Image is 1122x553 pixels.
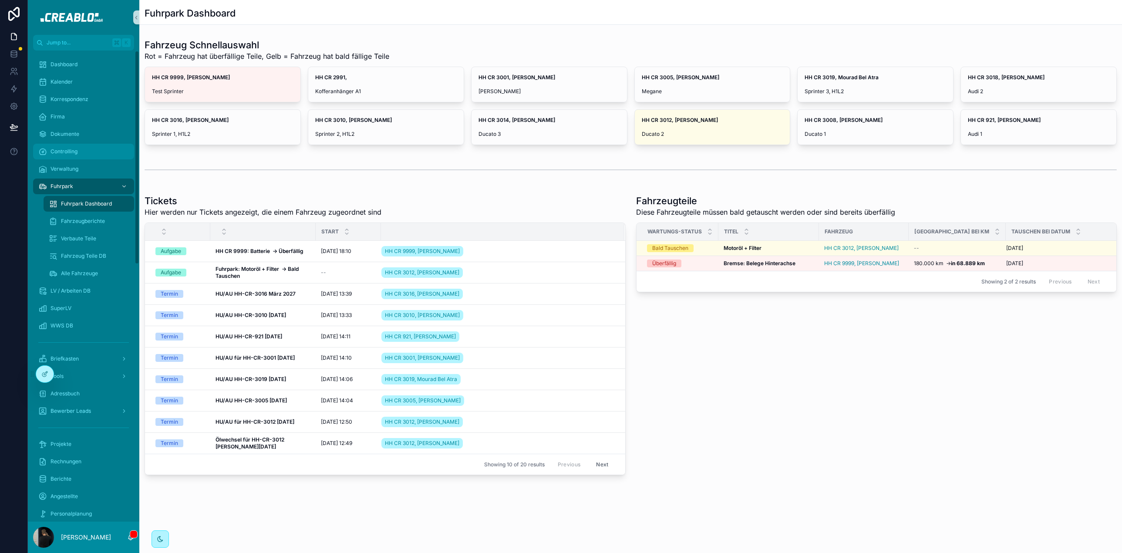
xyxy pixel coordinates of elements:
[914,245,1001,252] a: --
[321,397,353,404] span: [DATE] 14:04
[381,331,459,342] a: HH CR 921, [PERSON_NAME]
[805,131,946,138] span: Ducato 1
[724,260,814,267] a: Bremse: Belege Hinterachse
[381,310,463,320] a: HH CR 3010, [PERSON_NAME]
[155,333,205,341] a: Termin
[216,436,286,450] strong: Ölwechsel für HH-CR-3012 [PERSON_NAME][DATE]
[33,506,134,522] a: Personalplanung
[636,207,895,217] span: Diese Fahrzeugteile müssen bald getauscht werden oder sind bereits überfällig
[155,354,205,362] a: Termin
[51,131,79,138] span: Dokumente
[647,244,713,252] a: Bald Tauschen
[315,131,457,138] span: Sprinter 2, H1L2
[216,248,303,254] strong: HH CR 9999: Batterie → Überfällig
[216,333,282,340] strong: HU/AU HH-CR-921 [DATE]
[824,245,899,252] a: HH CR 3012, [PERSON_NAME]
[724,228,738,235] span: Titel
[145,67,301,102] a: HH CR 9999, [PERSON_NAME]Test Sprinter
[152,88,293,95] span: Test Sprinter
[381,308,614,322] a: HH CR 3010, [PERSON_NAME]
[152,117,229,123] strong: HH CR 3016, [PERSON_NAME]
[216,397,287,404] strong: HU/AU HH-CR-3005 [DATE]
[51,78,73,85] span: Kalender
[471,109,627,145] a: HH CR 3014, [PERSON_NAME]Ducato 3
[161,397,178,405] div: Termin
[321,333,376,340] a: [DATE] 14:11
[914,260,985,266] span: 180.000 km →
[385,418,459,425] span: HH CR 3012, [PERSON_NAME]
[968,74,1045,81] strong: HH CR 3018, [PERSON_NAME]
[33,454,134,469] a: Rechnungen
[381,267,463,278] a: HH CR 3012, [PERSON_NAME]
[51,113,65,120] span: Firma
[51,305,71,312] span: SuperLV
[216,376,286,382] strong: HU/AU HH-CR-3019 [DATE]
[968,117,1041,123] strong: HH CR 921, [PERSON_NAME]
[216,312,286,318] strong: HU/AU HH-CR-3010 [DATE]
[652,260,676,267] div: Überfällig
[381,395,464,406] a: HH CR 3005, [PERSON_NAME]
[381,330,614,344] a: HH CR 921, [PERSON_NAME]
[797,67,954,102] a: HH CR 3019, Mourad Bel AtraSprinter 3, H1L2
[33,74,134,90] a: Kalender
[44,266,134,281] a: Alle Fahrzeuge
[61,218,105,225] span: Fahrzeugberichte
[321,418,376,425] a: [DATE] 12:50
[652,244,688,252] div: Bald Tauschen
[797,109,954,145] a: HH CR 3008, [PERSON_NAME]Ducato 1
[381,394,614,408] a: HH CR 3005, [PERSON_NAME]
[51,183,73,190] span: Fuhrpark
[308,67,464,102] a: HH CR 2991,Kofferanhänger A1
[321,312,376,319] a: [DATE] 13:33
[33,91,134,107] a: Korrespondenz
[315,74,347,81] strong: HH CR 2991,
[61,235,96,242] span: Verbaute Teile
[216,266,310,280] a: Fuhrpark: Motoröl + Filter → Bald Tauschen
[981,278,1036,285] span: Showing 2 of 2 results
[634,109,791,145] a: HH CR 3012, [PERSON_NAME]Ducato 2
[381,289,463,299] a: HH CR 3016, [PERSON_NAME]
[51,61,77,68] span: Dashboard
[724,245,814,252] a: Motoröl + Filter
[381,244,614,258] a: HH CR 9999, [PERSON_NAME]
[28,51,139,522] div: scrollable content
[216,290,310,297] a: HU/AU HH-CR-3016 März 2027
[1006,260,1023,267] span: [DATE]
[155,311,205,319] a: Termin
[33,161,134,177] a: Verwaltung
[321,290,376,297] a: [DATE] 13:39
[914,245,919,252] span: --
[61,200,112,207] span: Fuhrpark Dashboard
[381,246,463,256] a: HH CR 9999, [PERSON_NAME]
[161,439,178,447] div: Termin
[385,269,459,276] span: HH CR 3012, [PERSON_NAME]
[1006,260,1110,267] a: [DATE]
[914,260,1001,267] a: 180.000 km →in 68.889 km
[51,493,78,500] span: Angestellte
[385,333,456,340] span: HH CR 921, [PERSON_NAME]
[216,376,310,383] a: HU/AU HH-CR-3019 [DATE]
[33,57,134,72] a: Dashboard
[161,354,178,362] div: Termin
[315,117,392,123] strong: HH CR 3010, [PERSON_NAME]
[33,403,134,419] a: Bewerber Leads
[33,436,134,452] a: Projekte
[642,131,783,138] span: Ducato 2
[51,475,71,482] span: Berichte
[33,109,134,125] a: Firma
[308,109,464,145] a: HH CR 3010, [PERSON_NAME]Sprinter 2, H1L2
[381,436,614,450] a: HH CR 3012, [PERSON_NAME]
[51,287,91,294] span: LV / Arbeiten DB
[44,248,134,264] a: Fahrzeug Teile DB
[161,333,178,341] div: Termin
[33,179,134,194] a: Fuhrpark
[216,418,310,425] a: HU/AU für HH-CR-3012 [DATE]
[145,39,389,51] h1: Fahrzeug Schnellauswahl
[51,408,91,415] span: Bewerber Leads
[824,260,899,267] span: HH CR 9999, [PERSON_NAME]
[33,351,134,367] a: Briefkasten
[161,375,178,383] div: Termin
[478,74,555,81] strong: HH CR 3001, [PERSON_NAME]
[471,67,627,102] a: HH CR 3001, [PERSON_NAME][PERSON_NAME]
